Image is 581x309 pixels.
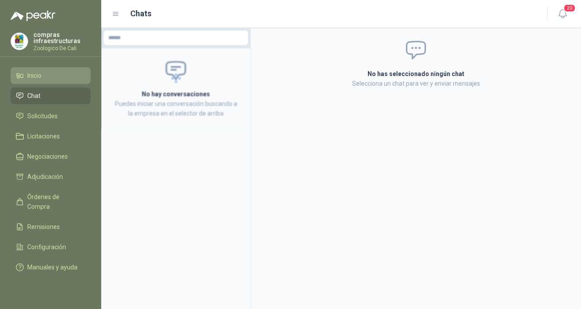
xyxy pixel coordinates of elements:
[27,152,68,161] span: Negociaciones
[11,33,28,50] img: Company Logo
[33,46,91,51] p: Zoologico De Cali
[262,79,570,88] p: Selecciona un chat para ver y enviar mensajes
[11,128,91,145] a: Licitaciones
[27,71,41,80] span: Inicio
[27,91,40,101] span: Chat
[11,108,91,124] a: Solicitudes
[11,259,91,276] a: Manuales y ayuda
[11,11,55,21] img: Logo peakr
[563,4,576,12] span: 20
[11,168,91,185] a: Adjudicación
[27,192,82,211] span: Órdenes de Compra
[11,87,91,104] a: Chat
[27,242,66,252] span: Configuración
[27,131,60,141] span: Licitaciones
[33,32,91,44] p: compras infraestructuras
[27,172,63,182] span: Adjudicación
[27,262,77,272] span: Manuales y ayuda
[11,239,91,255] a: Configuración
[11,218,91,235] a: Remisiones
[11,67,91,84] a: Inicio
[262,69,570,79] h2: No has seleccionado ningún chat
[27,222,60,232] span: Remisiones
[11,189,91,215] a: Órdenes de Compra
[130,7,151,20] h1: Chats
[555,6,570,22] button: 20
[11,148,91,165] a: Negociaciones
[27,111,58,121] span: Solicitudes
